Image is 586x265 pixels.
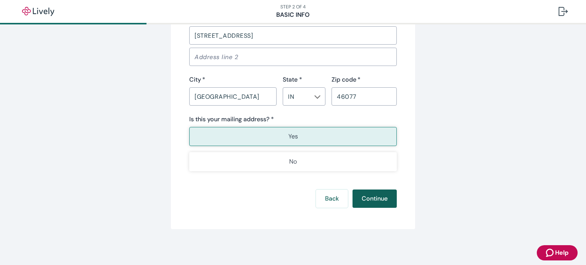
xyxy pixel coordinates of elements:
[314,93,321,101] button: Open
[189,127,397,146] button: Yes
[189,28,397,43] input: Address line 1
[332,75,361,84] label: Zip code
[288,132,298,141] p: Yes
[189,49,397,64] input: Address line 2
[189,115,274,124] label: Is this your mailing address? *
[189,75,205,84] label: City
[552,2,574,21] button: Log out
[17,7,60,16] img: Lively
[555,248,568,257] span: Help
[289,157,297,166] p: No
[189,152,397,171] button: No
[283,75,302,84] label: State *
[285,91,311,102] input: --
[537,245,578,260] button: Zendesk support iconHelp
[316,190,348,208] button: Back
[189,89,277,104] input: City
[546,248,555,257] svg: Zendesk support icon
[353,190,397,208] button: Continue
[332,89,397,104] input: Zip code
[314,94,320,100] svg: Chevron icon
